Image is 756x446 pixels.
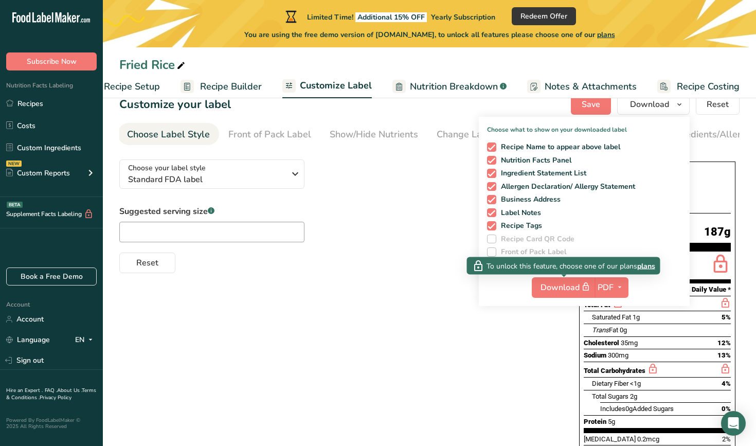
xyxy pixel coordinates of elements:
[127,128,210,141] div: Choose Label Style
[330,128,418,141] div: Show/Hide Nutrients
[496,247,567,257] span: Front of Pack Label
[597,30,615,40] span: plans
[27,56,77,67] span: Subscribe Now
[6,331,50,349] a: Language
[6,52,97,70] button: Subscribe Now
[128,163,206,173] span: Choose your label style
[595,277,628,298] button: PDF
[6,417,97,430] div: Powered By FoodLabelMaker © 2025 All Rights Reserved
[496,156,572,165] span: Nutrition Facts Panel
[487,260,637,271] span: To unlock this feature, choose one of our plans
[637,260,655,271] span: plans
[592,326,609,334] i: Trans
[584,351,606,359] span: Sodium
[722,380,731,387] span: 4%
[181,75,262,98] a: Recipe Builder
[431,12,495,22] span: Yearly Subscription
[512,7,576,25] button: Redeem Offer
[707,98,729,111] span: Reset
[677,80,740,94] span: Recipe Costing
[571,94,611,115] button: Save
[244,29,615,40] span: You are using the free demo version of [DOMAIN_NAME], to unlock all features please choose one of...
[717,351,731,359] span: 13%
[496,142,621,152] span: Recipe Name to appear above label
[541,281,592,294] span: Download
[228,128,311,141] div: Front of Pack Label
[620,326,627,334] span: 0g
[119,56,187,74] div: Fried Rice
[617,94,690,115] button: Download
[592,313,631,321] span: Saturated Fat
[200,80,262,94] span: Recipe Builder
[608,418,615,425] span: 5g
[630,98,669,111] span: Download
[496,235,575,244] span: Recipe Card QR Code
[119,159,304,189] button: Choose your label style Standard FDA label
[75,334,97,346] div: EN
[45,387,57,394] a: FAQ .
[592,326,618,334] span: Fat
[592,393,628,400] span: Total Sugars
[600,405,674,413] span: Includes Added Sugars
[104,80,160,94] span: Recipe Setup
[608,351,628,359] span: 300mg
[621,339,638,347] span: 35mg
[520,11,567,22] span: Redeem Offer
[479,117,690,134] p: Choose what to show on your downloaded label
[496,195,561,204] span: Business Address
[584,339,619,347] span: Cholesterol
[496,208,542,218] span: Label Notes
[637,435,659,443] span: 0.2mcg
[496,169,587,178] span: Ingredient Statement List
[532,277,595,298] button: Download
[6,168,70,179] div: Custom Reports
[696,94,740,115] button: Reset
[40,394,71,401] a: Privacy Policy
[584,367,645,374] span: Total Carbohydrates
[598,281,614,294] span: PDF
[630,380,641,387] span: <1g
[722,405,731,413] span: 0%
[57,387,82,394] a: About Us .
[630,393,637,400] span: 2g
[584,418,606,425] span: Protein
[136,257,158,269] span: Reset
[6,387,96,401] a: Terms & Conditions .
[6,160,22,167] div: NEW
[6,387,43,394] a: Hire an Expert .
[704,226,731,239] span: 187g
[6,267,97,286] a: Book a Free Demo
[496,221,543,230] span: Recipe Tags
[410,80,498,94] span: Nutrition Breakdown
[119,96,231,113] h1: Customize your label
[300,79,372,93] span: Customize Label
[717,339,731,347] span: 12%
[496,182,636,191] span: Allergen Declaration/ Allergy Statement
[633,313,640,321] span: 1g
[7,202,23,208] div: BETA
[128,173,285,186] span: Standard FDA label
[657,75,740,98] a: Recipe Costing
[119,205,304,218] label: Suggested serving size
[545,80,637,94] span: Notes & Attachments
[392,75,507,98] a: Nutrition Breakdown
[592,380,628,387] span: Dietary Fiber
[721,411,746,436] div: Open Intercom Messenger
[625,405,633,413] span: 0g
[119,253,175,273] button: Reset
[355,12,427,22] span: Additional 15% OFF
[282,74,372,99] a: Customize Label
[584,435,636,443] span: [MEDICAL_DATA]
[283,10,495,23] div: Limited Time!
[527,75,637,98] a: Notes & Attachments
[84,75,160,98] a: Recipe Setup
[582,98,600,111] span: Save
[722,435,731,443] span: 2%
[584,301,610,309] span: Total Fat
[437,128,514,141] div: Change Language
[722,313,731,321] span: 5%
